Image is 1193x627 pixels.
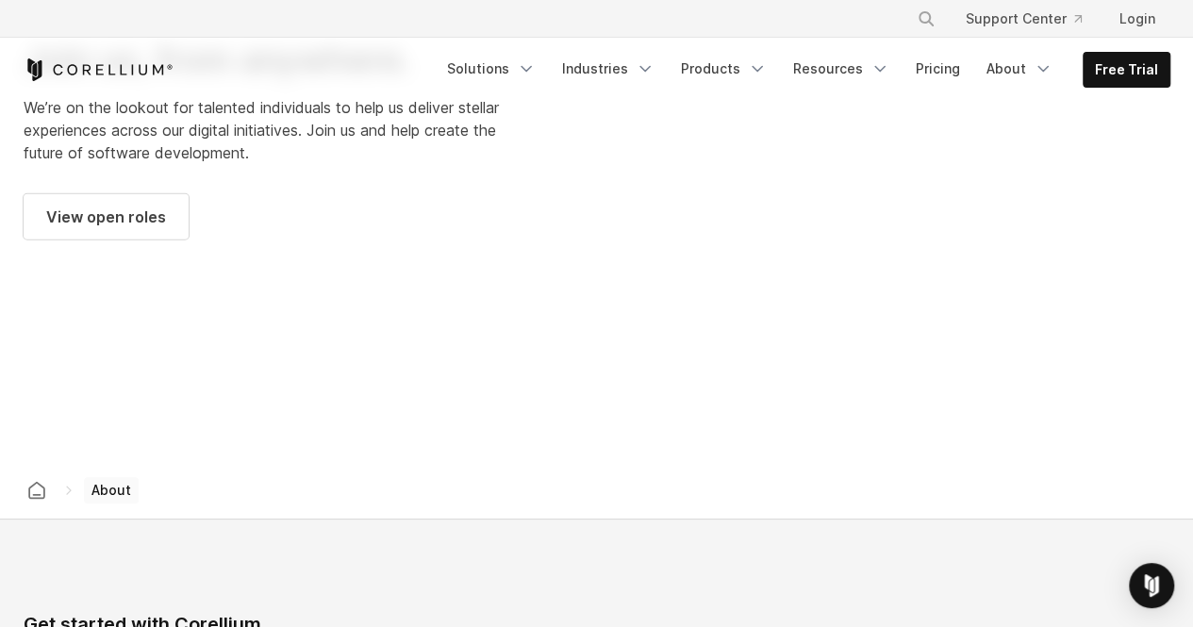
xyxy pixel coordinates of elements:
a: View open roles [24,194,189,239]
span: View open roles [46,206,166,228]
a: Resources [782,52,901,86]
a: Industries [551,52,666,86]
p: We’re on the lookout for talented individuals to help us deliver stellar experiences across our d... [24,96,506,164]
a: Free Trial [1084,53,1169,87]
div: Navigation Menu [436,52,1170,88]
a: Solutions [436,52,547,86]
a: About [975,52,1064,86]
a: Corellium Home [24,58,174,81]
a: Pricing [904,52,971,86]
a: Products [670,52,778,86]
a: Corellium home [20,477,54,503]
div: Open Intercom Messenger [1129,563,1174,608]
div: Navigation Menu [894,2,1170,36]
a: Support Center [951,2,1097,36]
span: About [84,477,139,503]
a: Login [1104,2,1170,36]
button: Search [909,2,943,36]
